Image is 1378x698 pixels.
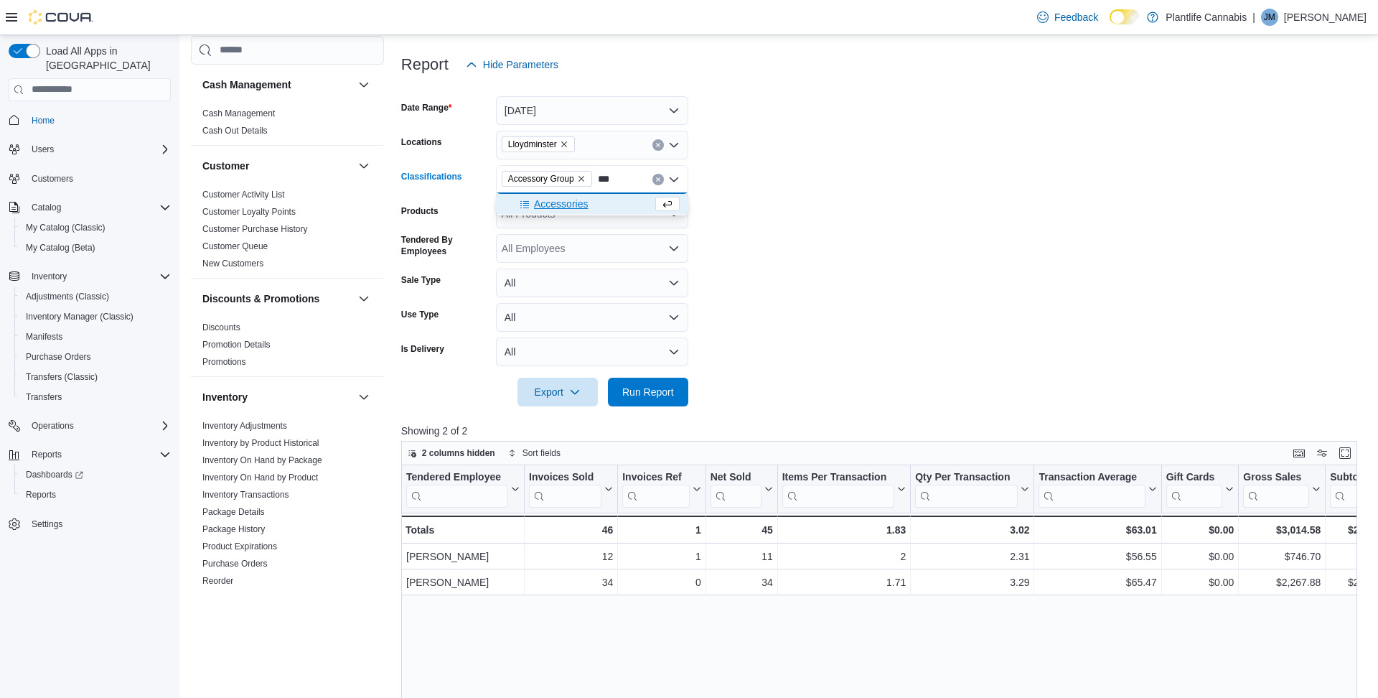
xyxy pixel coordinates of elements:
[20,466,89,483] a: Dashboards
[202,541,277,552] a: Product Expirations
[711,574,773,591] div: 34
[20,219,171,236] span: My Catalog (Classic)
[1284,9,1367,26] p: [PERSON_NAME]
[1252,9,1255,26] p: |
[1166,470,1222,484] div: Gift Cards
[1243,470,1309,507] div: Gross Sales
[26,169,171,187] span: Customers
[26,242,95,253] span: My Catalog (Beta)
[496,96,688,125] button: [DATE]
[1243,470,1321,507] button: Gross Sales
[191,186,384,278] div: Customer
[202,125,268,136] span: Cash Out Details
[20,348,97,366] a: Purchase Orders
[20,486,171,503] span: Reports
[14,367,177,387] button: Transfers (Classic)
[355,388,372,406] button: Inventory
[202,259,263,269] a: New Customers
[401,424,1367,438] p: Showing 2 of 2
[401,274,441,286] label: Sale Type
[32,144,54,155] span: Users
[1039,574,1156,591] div: $65.47
[202,322,240,332] a: Discounts
[502,136,575,152] span: Lloydminster
[1166,9,1247,26] p: Plantlife Cannabis
[401,205,439,217] label: Products
[529,470,601,484] div: Invoices Sold
[3,197,177,218] button: Catalog
[202,489,289,501] span: Inventory Transactions
[652,174,664,185] button: Clear input
[20,368,171,386] span: Transfers (Classic)
[20,328,171,345] span: Manifests
[355,157,372,174] button: Customer
[1166,521,1234,539] div: $0.00
[406,548,520,565] div: [PERSON_NAME]
[26,291,109,302] span: Adjustments (Classic)
[14,465,177,485] a: Dashboards
[1243,470,1309,484] div: Gross Sales
[26,351,91,363] span: Purchase Orders
[496,194,688,215] button: Accessories
[202,78,352,92] button: Cash Management
[202,340,271,350] a: Promotion Details
[622,470,689,484] div: Invoices Ref
[202,490,289,500] a: Inventory Transactions
[622,385,674,399] span: Run Report
[508,137,557,152] span: Lloydminster
[32,449,62,460] span: Reports
[202,241,268,251] a: Customer Queue
[26,141,60,158] button: Users
[915,521,1029,539] div: 3.02
[1261,9,1278,26] div: Janet Minty
[202,292,319,306] h3: Discounts & Promotions
[710,470,772,507] button: Net Sold
[202,473,318,483] a: Inventory On Hand by Product
[14,485,177,505] button: Reports
[502,445,566,462] button: Sort fields
[422,447,495,459] span: 2 columns hidden
[32,115,55,126] span: Home
[191,105,384,145] div: Cash Management
[191,417,384,613] div: Inventory
[3,266,177,287] button: Inventory
[20,288,115,305] a: Adjustments (Classic)
[1336,445,1354,462] button: Enter fullscreen
[782,470,906,507] button: Items Per Transaction
[782,470,894,484] div: Items Per Transaction
[401,136,442,148] label: Locations
[401,234,490,257] label: Tendered By Employees
[20,466,171,483] span: Dashboards
[202,159,352,173] button: Customer
[202,224,308,234] a: Customer Purchase History
[26,268,171,285] span: Inventory
[202,576,233,586] a: Reorder
[202,339,271,350] span: Promotion Details
[668,174,680,185] button: Close list of options
[3,513,177,534] button: Settings
[202,541,277,552] span: Product Expirations
[26,515,171,533] span: Settings
[496,194,688,215] div: Choose from the following options
[26,446,67,463] button: Reports
[20,368,103,386] a: Transfers (Classic)
[406,574,520,591] div: [PERSON_NAME]
[3,445,177,465] button: Reports
[202,108,275,118] a: Cash Management
[202,241,268,252] span: Customer Queue
[3,416,177,436] button: Operations
[915,548,1029,565] div: 2.31
[202,190,285,200] a: Customer Activity List
[20,288,171,305] span: Adjustments (Classic)
[782,521,906,539] div: 1.83
[20,219,111,236] a: My Catalog (Classic)
[26,417,171,434] span: Operations
[710,470,761,484] div: Net Sold
[32,420,74,432] span: Operations
[622,470,700,507] button: Invoices Ref
[202,506,265,518] span: Package Details
[14,238,177,258] button: My Catalog (Beta)
[20,328,68,345] a: Manifests
[202,455,322,466] span: Inventory On Hand by Package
